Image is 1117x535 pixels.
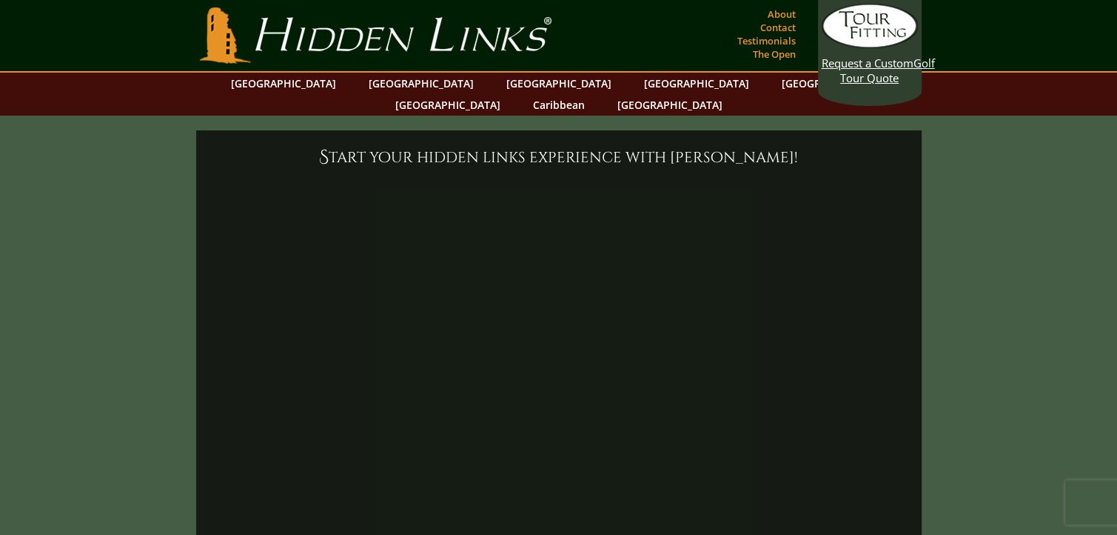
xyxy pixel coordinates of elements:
span: Request a Custom [822,56,913,70]
a: The Open [749,44,799,64]
a: [GEOGRAPHIC_DATA] [774,73,894,94]
a: [GEOGRAPHIC_DATA] [224,73,343,94]
a: [GEOGRAPHIC_DATA] [361,73,481,94]
h6: Start your Hidden Links experience with [PERSON_NAME]! [211,145,907,169]
a: Testimonials [734,30,799,51]
a: Request a CustomGolf Tour Quote [822,4,918,85]
a: Caribbean [526,94,592,116]
a: [GEOGRAPHIC_DATA] [637,73,757,94]
a: About [764,4,799,24]
a: [GEOGRAPHIC_DATA] [610,94,730,116]
a: Contact [757,17,799,38]
a: [GEOGRAPHIC_DATA] [388,94,508,116]
a: [GEOGRAPHIC_DATA] [499,73,619,94]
